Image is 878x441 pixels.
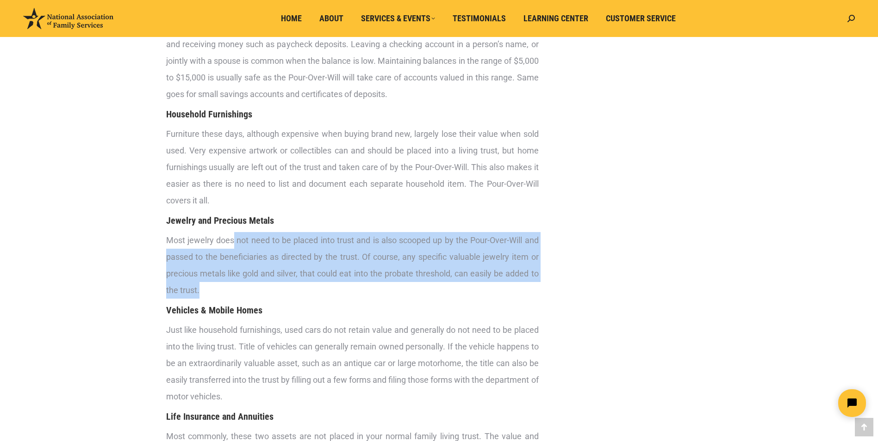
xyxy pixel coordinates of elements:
span: Customer Service [606,13,676,24]
span: Testimonials [453,13,506,24]
a: Testimonials [446,10,512,27]
a: Home [274,10,308,27]
strong: Life Insurance and Annuities [166,411,274,422]
span: Learning Center [523,13,588,24]
span: Services & Events [361,13,435,24]
span: Home [281,13,302,24]
img: National Association of Family Services [23,8,113,29]
strong: Household Furnishings [166,109,252,120]
span: Just like household furnishings, used cars do not retain value and generally do not need to be pl... [166,325,539,401]
span: Furniture these days, although expensive when buying brand new, largely lose their value when sol... [166,129,539,205]
a: Customer Service [599,10,682,27]
strong: Vehicles & Mobile Homes [166,305,262,316]
a: About [313,10,350,27]
span: : Checking accounts are definitely used for convenience, and our primary source in paying bills a... [166,23,539,99]
a: Learning Center [517,10,595,27]
span: About [319,13,343,24]
iframe: Tidio Chat [715,381,874,425]
strong: Jewelry and Precious Metals [166,215,274,226]
span: Most jewelry does not need to be placed into trust and is also scooped up by the Pour-Over-Will a... [166,235,539,295]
